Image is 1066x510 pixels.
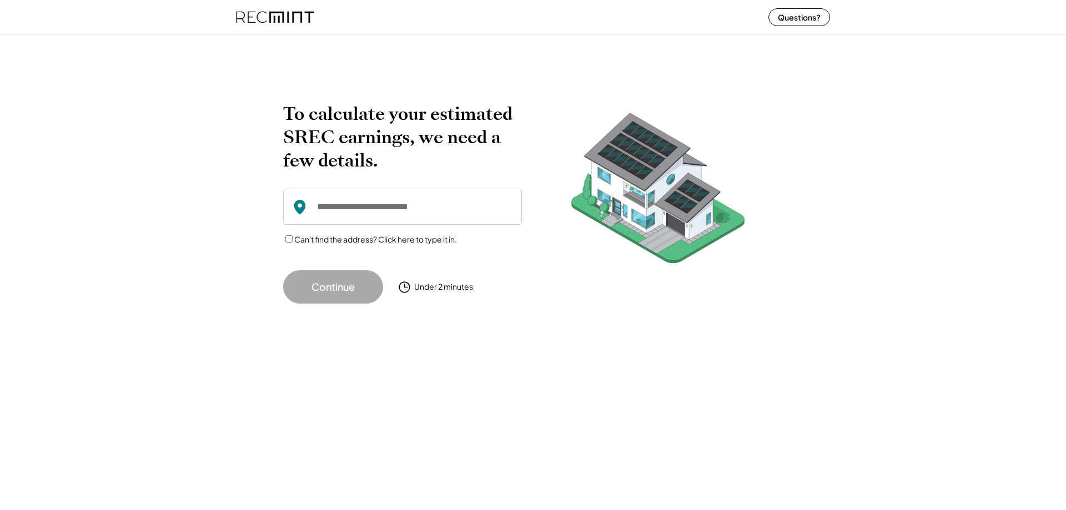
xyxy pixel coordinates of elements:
[283,270,383,304] button: Continue
[768,8,830,26] button: Questions?
[414,281,473,292] div: Under 2 minutes
[294,234,457,244] label: Can't find the address? Click here to type it in.
[236,2,314,32] img: recmint-logotype%403x%20%281%29.jpeg
[550,102,766,280] img: RecMintArtboard%207.png
[283,102,522,172] h2: To calculate your estimated SREC earnings, we need a few details.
